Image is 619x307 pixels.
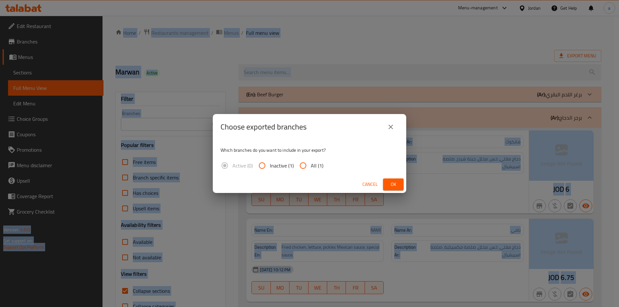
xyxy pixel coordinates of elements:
[270,162,294,169] span: Inactive (1)
[383,178,404,190] button: Ok
[360,178,380,190] button: Cancel
[388,180,398,188] span: Ok
[383,119,398,135] button: close
[362,180,378,188] span: Cancel
[232,162,253,169] span: Active (0)
[221,122,307,132] h2: Choose exported branches
[311,162,323,169] span: All (1)
[221,147,398,153] p: Which branches do you want to include in your export?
